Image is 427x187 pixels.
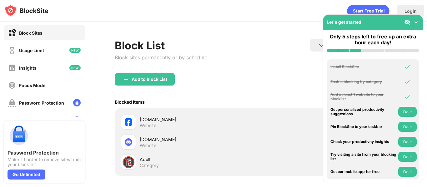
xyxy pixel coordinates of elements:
div: Check your productivity insights [330,140,397,144]
div: Adult [140,156,258,163]
div: Focus Mode [19,83,45,88]
div: [DOMAIN_NAME] [140,136,258,143]
div: Try visiting a site from your blocking list [330,152,397,161]
div: Block sites permanently or by schedule [115,54,207,61]
div: Get personalized productivity suggestions [330,107,397,116]
img: favicons [125,118,132,126]
img: logo-blocksite.svg [4,4,48,17]
div: Insights [19,65,37,71]
div: Website [140,143,156,148]
div: Install BlockSite [330,65,397,69]
img: customize-block-page-off.svg [8,116,16,124]
div: Website [140,123,156,128]
button: Do it [398,122,417,132]
button: Do it [398,107,417,117]
button: Do it [398,152,417,162]
div: animation [347,5,389,17]
img: focus-off.svg [8,81,16,89]
div: Enable blocking by category [330,80,397,84]
div: Let's get started [327,19,361,25]
div: Get our mobile app for free [330,170,397,174]
button: Do it [398,137,417,147]
img: omni-check.svg [404,79,410,85]
img: favicons [125,138,132,146]
div: Login [404,8,417,14]
div: Block List [115,39,207,52]
img: lock-menu.svg [73,116,81,124]
div: Pin BlockSite to your taskbar [330,125,397,129]
div: Go Unlimited [8,170,45,180]
div: Usage Limit [19,48,44,53]
div: Password Protection [8,150,81,156]
img: omni-check.svg [404,64,410,70]
img: push-password-protection.svg [8,125,30,147]
button: Do it [398,167,417,177]
div: Category [140,163,159,168]
img: password-protection-off.svg [8,99,16,107]
img: new-icon.svg [69,48,81,53]
img: lock-menu.svg [73,99,81,106]
img: new-icon.svg [69,65,81,70]
img: block-on.svg [8,29,16,37]
div: Add at least 1 website to your blocklist [330,92,397,101]
div: Make it harder to remove sites from your block list [8,157,81,167]
div: Only 5 steps left to free up an extra hour each day! [327,34,419,46]
div: Block Sites [19,30,43,36]
img: omni-check.svg [404,94,410,100]
div: Blocked Items [115,99,145,105]
div: 🔞 [122,156,135,169]
img: time-usage-off.svg [8,47,16,54]
img: insights-off.svg [8,64,16,72]
div: Add to Block List [132,77,167,82]
div: [DOMAIN_NAME] [140,116,258,123]
img: omni-setup-toggle.svg [413,19,419,25]
div: Password Protection [19,100,64,106]
img: eye-not-visible.svg [404,19,410,25]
